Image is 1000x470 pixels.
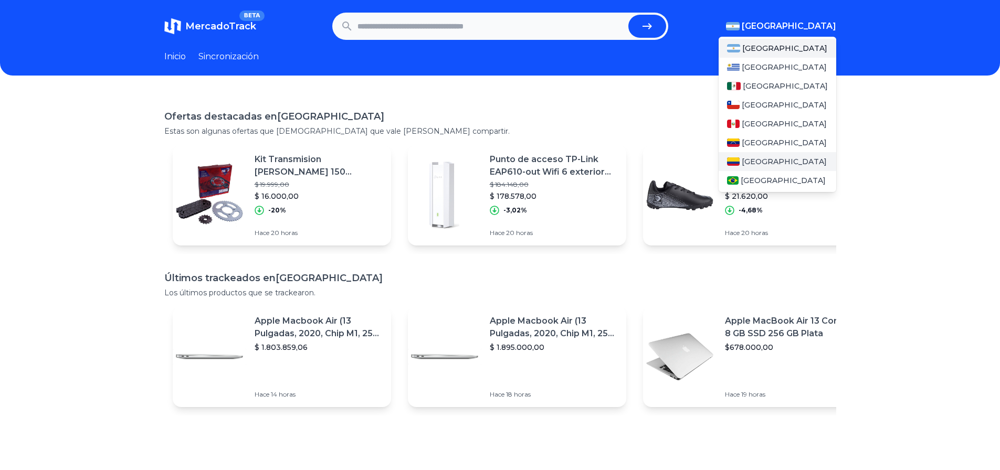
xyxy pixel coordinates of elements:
[490,180,529,188] font: $ 184.148,00
[742,44,827,53] font: [GEOGRAPHIC_DATA]
[255,316,379,364] font: Apple Macbook Air (13 Pulgadas, 2020, Chip M1, 256 Gb De Ssd, 8 Gb De Ram) - Plata
[741,176,826,185] font: [GEOGRAPHIC_DATA]
[164,50,186,63] a: Inicio
[173,158,246,232] img: Imagen destacada
[164,111,277,122] font: Ofertas destacadas en
[185,20,256,32] font: MercadoTrack
[719,171,836,190] a: Brasil[GEOGRAPHIC_DATA]
[742,119,827,129] font: [GEOGRAPHIC_DATA]
[164,18,256,35] a: MercadoTrackBETA
[643,158,717,232] img: Imagen destacada
[726,22,740,30] img: Argentina
[719,133,836,152] a: Venezuela[GEOGRAPHIC_DATA]
[164,288,315,297] font: Los últimos productos que se trackearon.
[198,51,259,61] font: Sincronización
[727,138,740,147] img: Venezuela
[503,206,527,214] font: -3,02%
[506,229,533,237] font: 20 horas
[719,58,836,77] a: Uruguay[GEOGRAPHIC_DATA]
[506,390,531,398] font: 18 horas
[244,12,260,19] font: BETA
[643,320,717,393] img: Imagen destacada
[727,44,741,52] img: Argentina
[725,316,853,338] font: Apple MacBook Air 13 Core I5 8 GB SSD 256 GB Plata
[739,206,763,214] font: -4,68%
[164,51,186,61] font: Inicio
[742,138,827,147] font: [GEOGRAPHIC_DATA]
[742,157,827,166] font: [GEOGRAPHIC_DATA]
[268,206,286,214] font: -20%
[727,176,739,185] img: Brasil
[164,126,510,136] font: Estas son algunas ofertas que [DEMOGRAPHIC_DATA] que vale [PERSON_NAME] compartir.
[643,145,861,245] a: Imagen destacadaBotines De Futbol 5 Unisex Cesped Sintetico Adulto [PERSON_NAME]$ 22.682,00$ 21.6...
[255,180,289,188] font: $ 19.999,00
[743,81,828,91] font: [GEOGRAPHIC_DATA]
[255,191,299,201] font: $ 16.000,00
[725,390,740,398] font: Hace
[255,390,269,398] font: Hace
[643,306,861,407] a: Imagen destacadaApple MacBook Air 13 Core I5 8 GB SSD 256 GB Plata$678.000,00Hace 19 horas
[719,95,836,114] a: Chile[GEOGRAPHIC_DATA]
[255,343,308,352] font: $ 1.803.859,06
[271,229,298,237] font: 20 horas
[408,306,626,407] a: Imagen destacadaApple Macbook Air (13 Pulgadas, 2020, Chip M1, 256 Gb De Ssd, 8 Gb De Ram) - Plat...
[727,157,740,166] img: Colombia
[725,343,773,352] font: $678.000,00
[408,145,626,245] a: Imagen destacadaPunto de acceso TP-Link EAP610-out Wifi 6 exterior Omada IP67$ 184.148,00$ 178.57...
[490,191,536,201] font: $ 178.578,00
[727,63,740,71] img: Uruguay
[725,191,768,201] font: $ 21.620,00
[742,62,827,72] font: [GEOGRAPHIC_DATA]
[742,100,827,110] font: [GEOGRAPHIC_DATA]
[276,272,383,284] font: [GEOGRAPHIC_DATA]
[719,152,836,171] a: Colombia[GEOGRAPHIC_DATA]
[490,390,504,398] font: Hace
[173,145,391,245] a: Imagen destacadaKit Transmision [PERSON_NAME] 150 Reforzada$ 19.999,00$ 16.000,00-20%Hace 20 horas
[198,50,259,63] a: Sincronización
[408,158,481,232] img: Imagen destacada
[727,82,741,90] img: México
[742,21,836,31] font: [GEOGRAPHIC_DATA]
[741,390,765,398] font: 19 horas
[719,77,836,95] a: México[GEOGRAPHIC_DATA]
[726,20,836,33] button: [GEOGRAPHIC_DATA]
[725,229,740,237] font: Hace
[164,272,276,284] font: Últimos trackeados en
[277,111,384,122] font: [GEOGRAPHIC_DATA]
[490,154,611,189] font: Punto de acceso TP-Link EAP610-out Wifi 6 exterior Omada IP67
[719,114,836,133] a: Perú[GEOGRAPHIC_DATA]
[490,229,504,237] font: Hace
[741,229,768,237] font: 20 horas
[727,120,740,128] img: Perú
[164,18,181,35] img: MercadoTrack
[173,306,391,407] a: Imagen destacadaApple Macbook Air (13 Pulgadas, 2020, Chip M1, 256 Gb De Ssd, 8 Gb De Ram) - Plat...
[727,101,740,109] img: Chile
[271,390,296,398] font: 14 horas
[719,39,836,58] a: Argentina[GEOGRAPHIC_DATA]
[173,320,246,393] img: Imagen destacada
[490,343,544,352] font: $ 1.895.000,00
[255,229,269,237] font: Hace
[490,316,614,364] font: Apple Macbook Air (13 Pulgadas, 2020, Chip M1, 256 Gb De Ssd, 8 Gb De Ram) - Plata
[255,154,352,189] font: Kit Transmision [PERSON_NAME] 150 Reforzada
[408,320,481,393] img: Imagen destacada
